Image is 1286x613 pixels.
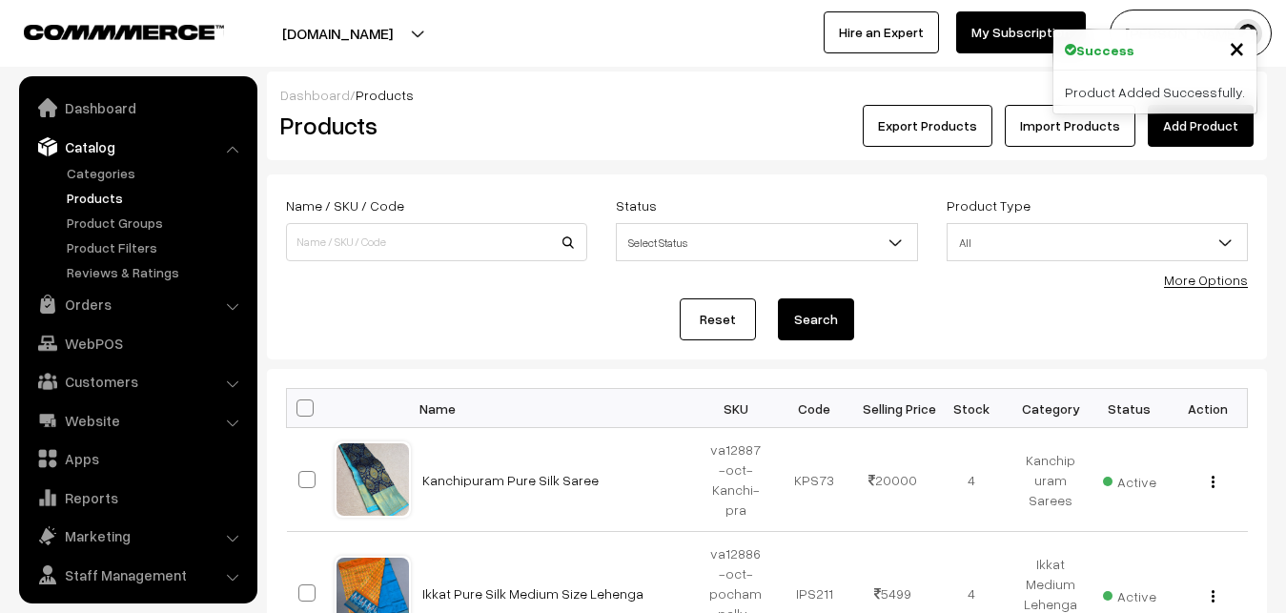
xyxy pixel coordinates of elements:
h2: Products [280,111,585,140]
button: Close [1229,33,1245,62]
a: Reports [24,480,251,515]
button: [DOMAIN_NAME] [215,10,459,57]
td: 20000 [854,428,933,532]
a: Product Groups [62,213,251,233]
th: Code [775,389,854,428]
a: Dashboard [280,87,350,103]
button: Export Products [863,105,992,147]
a: COMMMERCE [24,19,191,42]
span: Active [1103,582,1156,606]
a: Product Filters [62,237,251,257]
a: Products [62,188,251,208]
a: Website [24,403,251,438]
label: Status [616,195,657,215]
a: Reviews & Ratings [62,262,251,282]
a: Import Products [1005,105,1135,147]
img: Menu [1212,476,1215,488]
th: Selling Price [854,389,933,428]
td: Kanchipuram Sarees [1011,428,1091,532]
span: All [947,223,1248,261]
span: Select Status [617,226,916,259]
td: KPS73 [775,428,854,532]
th: Stock [932,389,1011,428]
span: Select Status [616,223,917,261]
a: More Options [1164,272,1248,288]
a: Marketing [24,519,251,553]
a: Reset [680,298,756,340]
a: Hire an Expert [824,11,939,53]
div: / [280,85,1254,105]
button: [PERSON_NAME] [1110,10,1272,57]
th: Name [411,389,697,428]
a: Catalog [24,130,251,164]
span: All [948,226,1247,259]
label: Name / SKU / Code [286,195,404,215]
td: 4 [932,428,1011,532]
img: user [1234,19,1262,48]
a: Kanchipuram Pure Silk Saree [422,472,599,488]
th: Status [1090,389,1169,428]
a: Customers [24,364,251,398]
a: Staff Management [24,558,251,592]
a: Orders [24,287,251,321]
a: Dashboard [24,91,251,125]
div: Product Added Successfully. [1053,71,1256,113]
a: Categories [62,163,251,183]
a: Add Product [1148,105,1254,147]
img: COMMMERCE [24,25,224,39]
th: SKU [697,389,776,428]
label: Product Type [947,195,1031,215]
strong: Success [1076,40,1134,60]
th: Action [1169,389,1248,428]
td: va12887-oct-Kanchi-pra [697,428,776,532]
a: Ikkat Pure Silk Medium Size Lehenga [422,585,643,602]
span: Products [356,87,414,103]
input: Name / SKU / Code [286,223,587,261]
button: Search [778,298,854,340]
th: Category [1011,389,1091,428]
span: Active [1103,467,1156,492]
a: My Subscription [956,11,1086,53]
a: WebPOS [24,326,251,360]
a: Apps [24,441,251,476]
img: Menu [1212,590,1215,603]
span: × [1229,30,1245,65]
